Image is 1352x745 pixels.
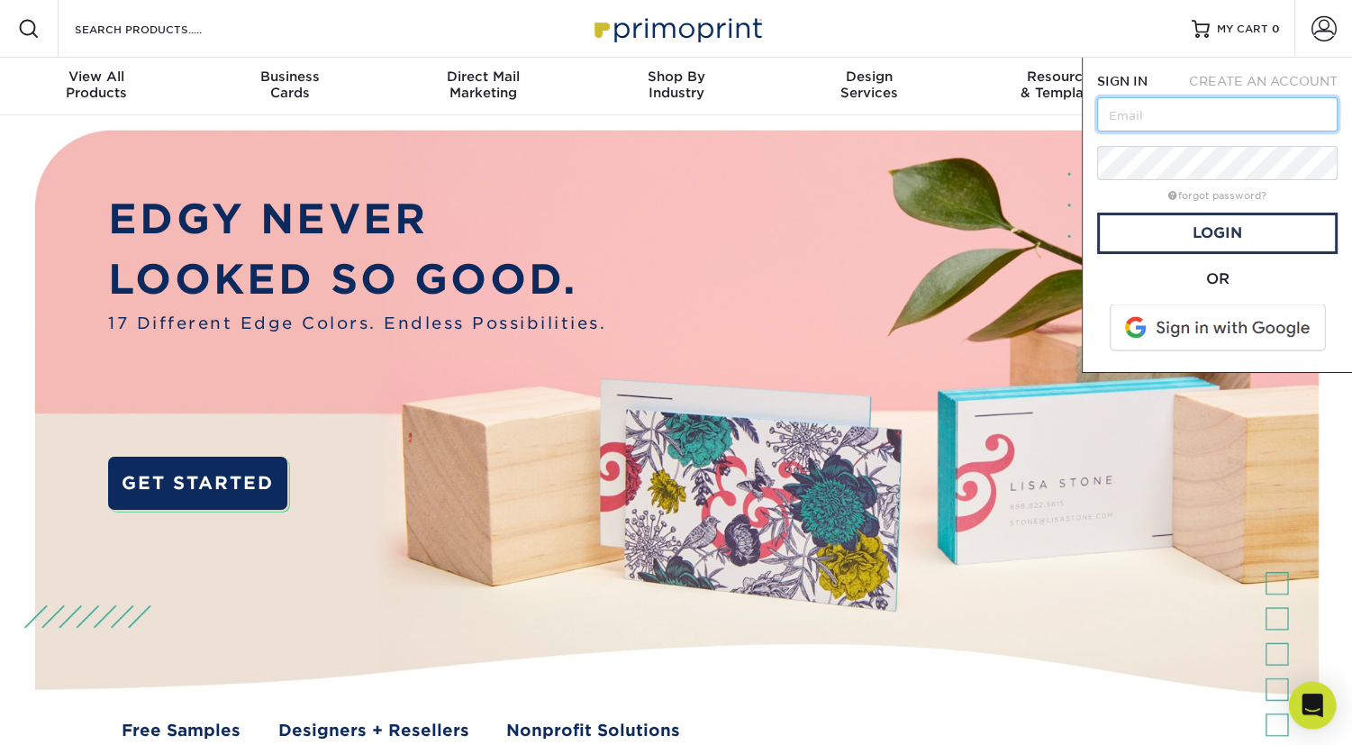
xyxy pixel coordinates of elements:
[5,690,153,739] iframe: Google Customer Reviews
[193,58,386,115] a: BusinessCards
[506,718,680,742] a: Nonprofit Solutions
[1097,97,1338,132] input: Email
[579,68,772,85] span: Shop By
[1097,213,1338,254] a: Login
[278,718,469,742] a: Designers + Resellers
[773,68,966,101] div: Services
[1097,268,1338,290] div: OR
[586,9,767,48] img: Primoprint
[1289,682,1337,730] div: Open Intercom Messenger
[386,68,579,85] span: Direct Mail
[966,58,1158,115] a: Resources& Templates
[108,250,606,311] p: LOOKED SO GOOD.
[122,718,240,742] a: Free Samples
[579,68,772,101] div: Industry
[108,311,606,335] span: 17 Different Edge Colors. Endless Possibilities.
[966,68,1158,85] span: Resources
[193,68,386,101] div: Cards
[73,18,249,40] input: SEARCH PRODUCTS.....
[1272,23,1280,35] span: 0
[108,457,286,510] a: GET STARTED
[1189,74,1338,88] span: CREATE AN ACCOUNT
[1097,74,1148,88] span: SIGN IN
[773,68,966,85] span: Design
[773,58,966,115] a: DesignServices
[386,58,579,115] a: Direct MailMarketing
[1168,190,1266,202] a: forgot password?
[966,68,1158,101] div: & Templates
[386,68,579,101] div: Marketing
[579,58,772,115] a: Shop ByIndustry
[1217,22,1268,37] span: MY CART
[193,68,386,85] span: Business
[108,189,606,250] p: EDGY NEVER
